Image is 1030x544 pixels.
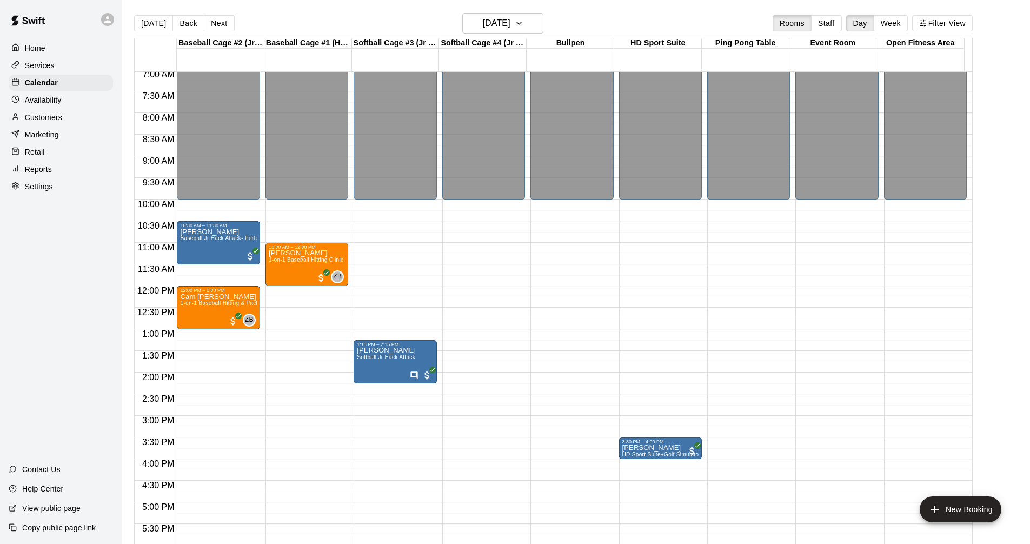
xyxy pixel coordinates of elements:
p: Availability [25,95,62,105]
p: Customers [25,112,62,123]
button: Rooms [773,15,812,31]
button: Week [874,15,908,31]
span: 12:30 PM [135,308,177,317]
div: Softball Cage #4 (Jr Hack Attack) [439,38,527,49]
span: 5:30 PM [139,524,177,533]
span: 7:00 AM [140,70,177,79]
button: [DATE] [134,15,173,31]
span: 8:30 AM [140,135,177,144]
div: 11:00 AM – 12:00 PM: 1-on-1 Baseball Hitting Clinic [265,243,348,286]
span: 1-on-1 Baseball Hitting Clinic [269,257,343,263]
button: Staff [811,15,842,31]
div: 1:15 PM – 2:15 PM: Softball Jr Hack Attack [354,340,436,383]
span: 9:00 AM [140,156,177,165]
span: 4:00 PM [139,459,177,468]
button: Day [846,15,874,31]
div: Zack Boese [243,314,256,327]
span: 1:30 PM [139,351,177,360]
p: Help Center [22,483,63,494]
div: Baseball Cage #2 (Jr Hack Attack) [177,38,264,49]
span: 2:00 PM [139,373,177,382]
p: Services [25,60,55,71]
span: 10:30 AM [135,221,177,230]
p: Settings [25,181,53,192]
p: Retail [25,147,45,157]
p: View public page [22,503,81,514]
span: ZB [245,315,254,326]
svg: Has notes [410,371,418,380]
span: Softball Jr Hack Attack [357,354,415,360]
div: Event Room [789,38,877,49]
span: All customers have paid [687,446,697,456]
a: Availability [9,92,113,108]
span: 5:00 PM [139,502,177,512]
a: Settings [9,178,113,195]
a: Calendar [9,75,113,91]
div: 3:30 PM – 4:00 PM [622,439,699,445]
div: Baseball Cage #1 (Hack Attack) [264,38,352,49]
span: 11:00 AM [135,243,177,252]
span: 8:00 AM [140,113,177,122]
button: Back [172,15,204,31]
div: Zack Boese [331,270,344,283]
span: 2:30 PM [139,394,177,403]
div: Bullpen [527,38,614,49]
button: Filter View [912,15,973,31]
a: Retail [9,144,113,160]
span: ZB [333,271,342,282]
span: 12:00 PM [135,286,177,295]
h6: [DATE] [483,16,510,31]
a: Reports [9,161,113,177]
span: All customers have paid [228,316,238,327]
span: Baseball Jr Hack Attack- Perfect for all skill levels [180,235,308,241]
div: Softball Cage #3 (Jr Hack Attack) [352,38,440,49]
span: All customers have paid [316,273,327,283]
span: 4:30 PM [139,481,177,490]
span: 11:30 AM [135,264,177,274]
span: 7:30 AM [140,91,177,101]
button: Next [204,15,234,31]
span: 3:00 PM [139,416,177,425]
div: 11:00 AM – 12:00 PM [269,244,345,250]
p: Calendar [25,77,58,88]
p: Contact Us [22,464,61,475]
p: Home [25,43,45,54]
p: Copy public page link [22,522,96,533]
div: 10:30 AM – 11:30 AM: Baseball Jr Hack Attack- Perfect for all skill levels [177,221,260,264]
span: Zack Boese [247,314,256,327]
div: 3:30 PM – 4:00 PM: HD Sport Suite+Golf Simulator- Private Room [619,437,702,459]
span: 3:30 PM [139,437,177,447]
div: 12:00 PM – 1:00 PM: 1-on-1 Baseball Hitting & Pitching Clinic [177,286,260,329]
span: 10:00 AM [135,200,177,209]
button: [DATE] [462,13,543,34]
div: 1:15 PM – 2:15 PM [357,342,433,347]
div: Open Fitness Area [876,38,964,49]
div: HD Sport Suite [614,38,702,49]
a: Customers [9,109,113,125]
span: All customers have paid [245,251,256,262]
div: Ping Pong Table [702,38,789,49]
span: 9:30 AM [140,178,177,187]
a: Services [9,57,113,74]
button: add [920,496,1001,522]
a: Home [9,40,113,56]
a: Marketing [9,127,113,143]
span: 1:00 PM [139,329,177,339]
p: Marketing [25,129,59,140]
p: Reports [25,164,52,175]
span: HD Sport Suite+Golf Simulator- Private Room [622,452,740,457]
div: 12:00 PM – 1:00 PM [180,288,256,293]
div: 10:30 AM – 11:30 AM [180,223,256,228]
span: Zack Boese [335,270,344,283]
span: 1-on-1 Baseball Hitting & Pitching Clinic [180,300,283,306]
span: All customers have paid [422,370,433,381]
